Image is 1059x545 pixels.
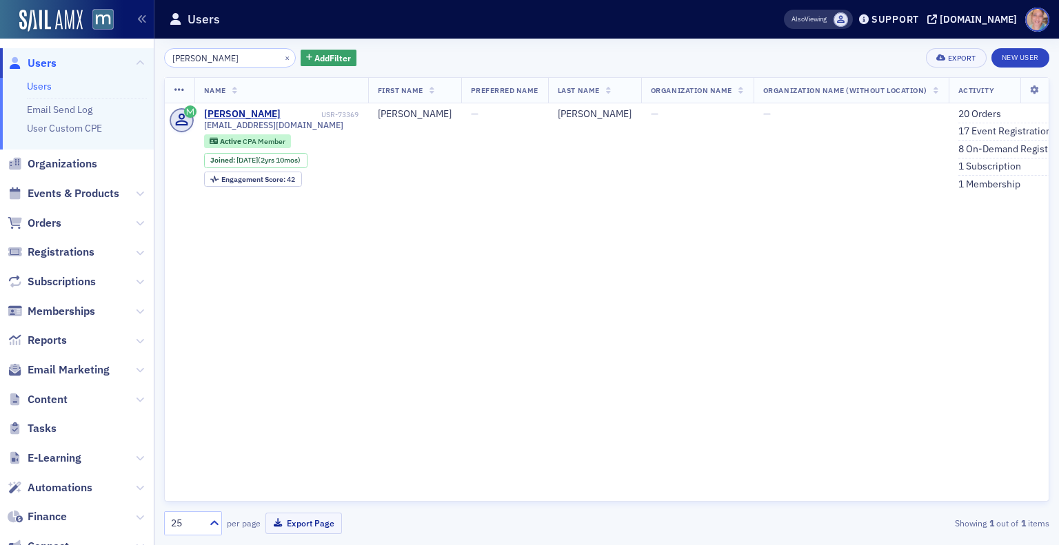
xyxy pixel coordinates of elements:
div: 25 [171,516,201,531]
button: Export [926,48,986,68]
span: Joined : [210,156,236,165]
span: CPA Member [243,136,285,146]
a: [PERSON_NAME] [204,108,281,121]
div: Export [948,54,976,62]
span: Tasks [28,421,57,436]
div: Support [871,13,919,25]
span: Orders [28,216,61,231]
span: Memberships [28,304,95,319]
a: Finance [8,509,67,524]
a: Email Marketing [8,362,110,378]
span: Subscriptions [28,274,96,289]
span: [EMAIL_ADDRESS][DOMAIN_NAME] [204,120,343,130]
a: Orders [8,216,61,231]
span: — [763,107,771,120]
strong: 1 [987,517,996,529]
h1: Users [188,11,220,28]
span: Last Name [558,85,600,95]
label: per page [227,517,261,529]
div: [PERSON_NAME] [558,108,632,121]
a: Organizations [8,156,97,172]
span: Activity [958,85,994,95]
button: [DOMAIN_NAME] [927,14,1022,24]
a: Subscriptions [8,274,96,289]
a: User Custom CPE [27,122,102,134]
span: Users [28,56,57,71]
span: [DATE] [236,155,258,165]
a: 20 Orders [958,108,1001,121]
span: E-Learning [28,451,81,466]
span: Automations [28,480,92,495]
div: [DOMAIN_NAME] [940,13,1017,25]
span: — [651,107,658,120]
a: Users [8,56,57,71]
div: Active: Active: CPA Member [204,134,292,148]
input: Search… [164,48,296,68]
span: Organization Name (Without Location) [763,85,927,95]
a: 1 Membership [958,178,1020,191]
span: Reports [28,333,67,348]
button: Export Page [265,513,342,534]
a: 17 Event Registrations [958,125,1056,138]
a: Events & Products [8,186,119,201]
div: Engagement Score: 42 [204,172,302,187]
div: 42 [221,176,295,183]
a: Active CPA Member [210,136,285,145]
img: SailAMX [92,9,114,30]
span: Registrations [28,245,94,260]
span: Add Filter [314,52,351,64]
a: Memberships [8,304,95,319]
span: Email Marketing [28,362,110,378]
a: View Homepage [83,9,114,32]
span: Active [220,136,243,146]
span: Profile [1025,8,1049,32]
a: Reports [8,333,67,348]
a: Automations [8,480,92,495]
span: Justin Chase [834,12,848,27]
span: First Name [378,85,423,95]
strong: 1 [1018,517,1028,529]
div: USR-73369 [283,110,359,119]
a: Registrations [8,245,94,260]
span: Engagement Score : [221,174,287,184]
div: Joined: 2022-10-26 00:00:00 [204,153,307,168]
div: Showing out of items [764,517,1049,529]
span: Organization Name [651,85,732,95]
span: Name [204,85,226,95]
a: New User [991,48,1049,68]
span: — [471,107,478,120]
img: SailAMX [19,10,83,32]
a: Tasks [8,421,57,436]
div: (2yrs 10mos) [236,156,301,165]
span: Preferred Name [471,85,538,95]
span: Viewing [791,14,827,24]
a: 1 Subscription [958,161,1021,173]
div: Also [791,14,805,23]
span: Events & Products [28,186,119,201]
a: E-Learning [8,451,81,466]
a: Users [27,80,52,92]
button: AddFilter [301,50,357,67]
span: Finance [28,509,67,524]
div: [PERSON_NAME] [378,108,452,121]
span: Content [28,392,68,407]
a: Email Send Log [27,103,92,116]
span: Organizations [28,156,97,172]
button: × [281,51,294,63]
a: Content [8,392,68,407]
